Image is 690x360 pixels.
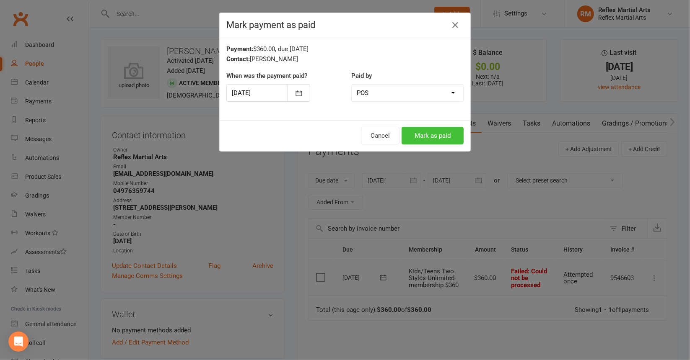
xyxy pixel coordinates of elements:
[226,20,464,30] h4: Mark payment as paid
[226,71,307,81] label: When was the payment paid?
[351,71,372,81] label: Paid by
[226,54,464,64] div: [PERSON_NAME]
[226,55,250,63] strong: Contact:
[449,18,462,32] button: Close
[361,127,399,144] button: Cancel
[226,44,464,54] div: $360.00, due [DATE]
[402,127,464,144] button: Mark as paid
[8,332,29,352] div: Open Intercom Messenger
[226,45,253,53] strong: Payment:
